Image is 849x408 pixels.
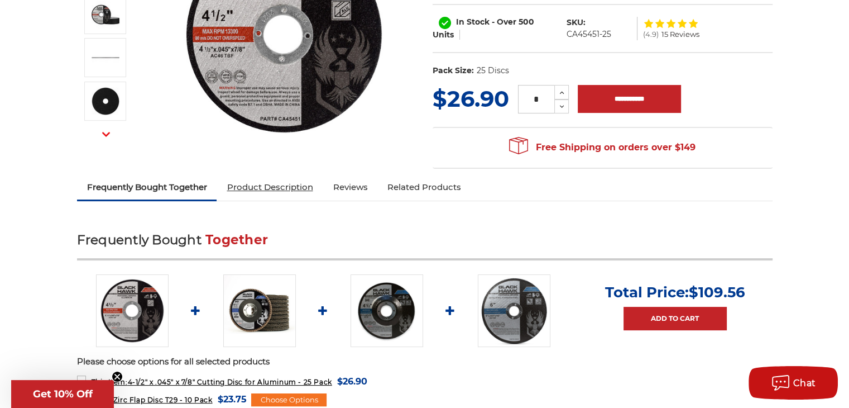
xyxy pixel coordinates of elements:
a: Related Products [377,175,471,200]
span: Chat [793,378,816,388]
a: Product Description [217,175,323,200]
p: Please choose options for all selected products [77,355,773,368]
dt: SKU: [566,17,585,29]
p: Total Price: [605,283,745,301]
div: Choose Options [251,393,327,407]
a: Frequently Bought Together [77,175,217,200]
span: (4.9) [643,31,659,38]
span: In Stock [456,17,490,27]
button: Next [93,122,119,146]
img: ultra thin 4.5 inch cutting wheel for aluminum [92,44,119,72]
button: Close teaser [112,371,123,382]
span: 15 Reviews [661,31,699,38]
span: $23.75 [217,392,246,407]
span: Free Shipping on orders over $149 [509,136,695,159]
dd: CA45451-25 [566,29,611,40]
span: Together [205,232,268,248]
span: $26.90 [337,374,367,389]
strong: This Item: [91,378,127,386]
a: Reviews [323,175,377,200]
dt: Pack Size: [433,65,474,77]
span: - Over [492,17,516,27]
img: back of 4.5 inch cut off disc for aluminum [92,87,119,115]
div: Get 10% OffClose teaser [11,380,114,408]
button: Chat [749,366,838,400]
span: Get 10% Off [33,388,93,400]
span: $109.56 [689,283,745,301]
dd: 25 Discs [476,65,509,77]
span: 500 [519,17,534,27]
img: 4.5" cutting disc for aluminum [96,274,169,347]
span: Units [433,30,454,40]
img: 4-1/2 aluminum cut off wheel [92,1,119,29]
a: Add to Cart [623,307,727,330]
span: Frequently Bought [77,232,202,248]
span: 4-1/2" Zirc Flap Disc T29 - 10 Pack [91,396,212,404]
span: $26.90 [433,85,509,112]
span: 4-1/2" x .045" x 7/8" Cutting Disc for Aluminum - 25 Pack [91,378,332,386]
